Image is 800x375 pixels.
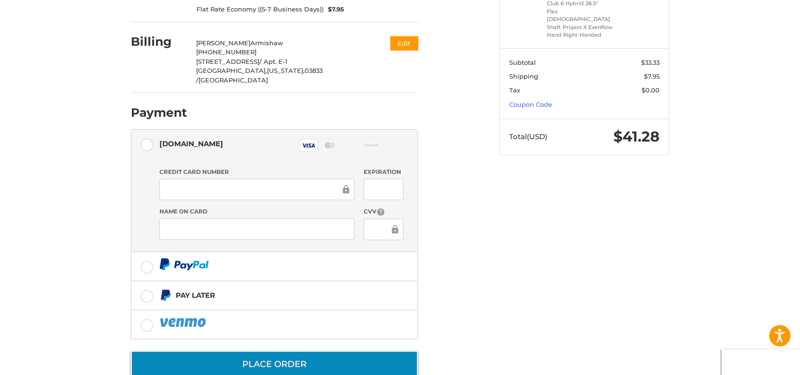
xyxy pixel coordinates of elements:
a: Coupon Code [509,101,552,108]
h2: Billing [131,34,187,49]
span: [GEOGRAPHIC_DATA] [198,76,268,84]
span: Total (USD) [509,132,547,141]
label: CVV [364,207,403,216]
span: Shipping [509,72,538,80]
img: PayPal icon [159,258,209,270]
span: $7.95 [324,5,345,14]
span: Tax [509,86,520,94]
span: $7.95 [644,72,660,80]
img: Pay Later icon [159,289,171,301]
img: PayPal icon [159,316,208,328]
div: Pay Later [176,287,215,303]
span: [GEOGRAPHIC_DATA], [196,67,267,74]
iframe: Google Customer Reviews [721,349,800,375]
label: Credit Card Number [159,168,355,176]
label: Expiration [364,168,403,176]
span: [US_STATE], [267,67,305,74]
span: [STREET_ADDRESS] [196,58,259,65]
span: $0.00 [642,86,660,94]
span: Armishaw [250,39,283,47]
label: Name on Card [159,207,355,216]
button: Edit [390,36,418,50]
div: [DOMAIN_NAME] [159,136,223,152]
span: $33.33 [641,59,660,66]
span: [PHONE_NUMBER] [196,48,257,56]
span: [PERSON_NAME] [196,39,250,47]
li: Hand Right-Handed [547,31,620,39]
span: / Apt. E-1 [259,58,287,65]
span: $41.28 [613,128,660,145]
span: 03833 / [196,67,323,84]
h2: Payment [131,105,187,120]
span: Subtotal [509,59,536,66]
span: Flat Rate Economy ((5-7 Business Days)) [197,5,324,14]
li: Flex [DEMOGRAPHIC_DATA] [547,8,620,23]
li: Shaft Project X Evenflow [547,23,620,31]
